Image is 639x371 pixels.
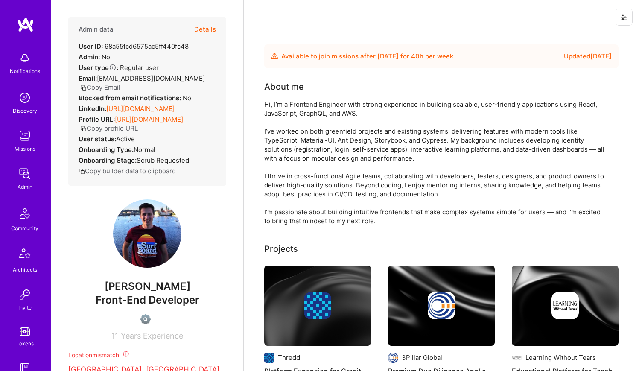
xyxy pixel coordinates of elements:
[264,100,606,225] div: Hi, I’m a Frontend Engineer with strong experience in building scalable, user-friendly applicatio...
[116,135,135,143] span: Active
[15,203,35,224] img: Community
[11,224,38,233] div: Community
[79,156,137,164] strong: Onboarding Stage:
[411,52,420,60] span: 40
[13,106,37,115] div: Discovery
[68,351,226,359] div: Location mismatch
[194,17,216,42] button: Details
[109,64,117,71] i: Help
[16,50,33,67] img: bell
[79,135,116,143] strong: User status:
[388,353,398,363] img: Company logo
[79,115,115,123] strong: Profile URL:
[271,53,278,59] img: Availability
[137,156,189,164] span: Scrub Requested
[80,124,138,133] button: Copy profile URL
[15,245,35,265] img: Architects
[20,327,30,336] img: tokens
[134,146,155,154] span: normal
[13,265,37,274] div: Architects
[96,294,199,306] span: Front-End Developer
[79,146,134,154] strong: Onboarding Type:
[80,83,120,92] button: Copy Email
[121,331,183,340] span: Years Experience
[564,51,612,61] div: Updated [DATE]
[80,126,87,132] i: icon Copy
[79,63,159,72] div: Regular user
[264,353,274,363] img: Company logo
[111,331,118,340] span: 11
[16,165,33,182] img: admin teamwork
[278,353,300,362] div: Thredd
[18,303,32,312] div: Invite
[79,42,103,50] strong: User ID:
[512,353,522,363] img: Company logo
[79,94,183,102] strong: Blocked from email notifications:
[113,199,181,268] img: User Avatar
[264,266,371,346] img: cover
[79,74,97,82] strong: Email:
[79,168,85,175] i: icon Copy
[264,242,298,255] div: Projects
[15,144,35,153] div: Missions
[80,85,87,91] i: icon Copy
[106,105,175,113] a: [URL][DOMAIN_NAME]
[79,26,114,33] h4: Admin data
[79,105,106,113] strong: LinkedIn:
[16,286,33,303] img: Invite
[18,182,32,191] div: Admin
[16,339,34,348] div: Tokens
[79,167,176,175] button: Copy builder data to clipboard
[68,280,226,293] span: [PERSON_NAME]
[304,292,331,319] img: Company logo
[17,17,34,32] img: logo
[79,53,100,61] strong: Admin:
[79,53,110,61] div: No
[402,353,442,362] div: 3Pillar Global
[512,266,619,346] img: cover
[97,74,205,82] span: [EMAIL_ADDRESS][DOMAIN_NAME]
[16,127,33,144] img: teamwork
[551,292,579,319] img: Company logo
[79,42,189,51] div: 68a55fcd6575ac5ff440fc48
[388,266,495,346] img: cover
[140,314,151,324] img: Not Scrubbed
[428,292,455,319] img: Company logo
[16,89,33,106] img: discovery
[10,67,40,76] div: Notifications
[79,93,191,102] div: No
[525,353,596,362] div: Learning Without Tears
[79,64,118,72] strong: User type :
[264,80,304,93] div: About me
[115,115,183,123] a: [URL][DOMAIN_NAME]
[281,51,455,61] div: Available to join missions after [DATE] for h per week .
